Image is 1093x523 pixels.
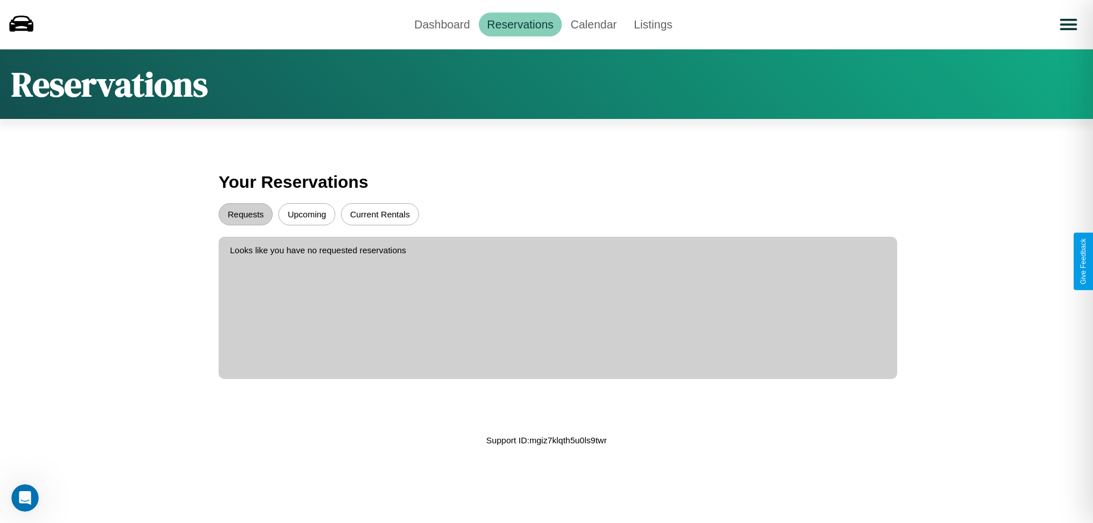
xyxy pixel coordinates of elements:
[278,203,335,225] button: Upcoming
[406,13,479,36] a: Dashboard
[625,13,681,36] a: Listings
[230,242,886,258] p: Looks like you have no requested reservations
[486,433,607,448] p: Support ID: mgiz7klqth5u0ls9twr
[219,203,273,225] button: Requests
[219,167,874,197] h3: Your Reservations
[1079,238,1087,285] div: Give Feedback
[1053,9,1084,40] button: Open menu
[562,13,625,36] a: Calendar
[479,13,562,36] a: Reservations
[341,203,419,225] button: Current Rentals
[11,61,208,108] h1: Reservations
[11,484,39,512] iframe: Intercom live chat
